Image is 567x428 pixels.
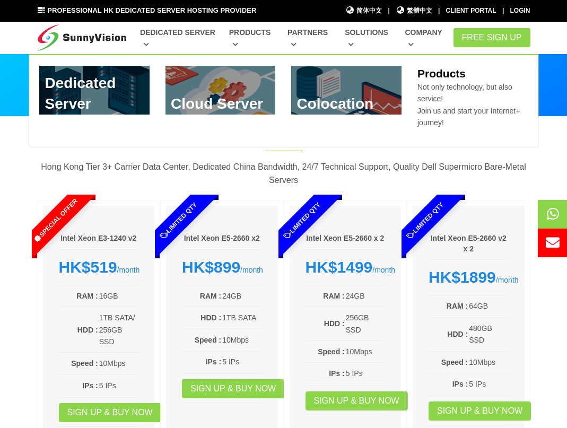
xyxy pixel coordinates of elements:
td: 1TB SATA/ 256GB SSD [99,311,138,348]
strong: HK$899 [182,258,240,276]
span: Professional HK Dedicated Server Hosting Provider [47,6,256,14]
td: 16GB [99,290,138,302]
td: 10Mbps [468,356,508,369]
td: 24GB [345,290,385,302]
td: 10Mbps [222,334,261,346]
span: Limited Qty [257,176,346,265]
b: Speed : [441,358,468,366]
b: HDD : [447,330,468,338]
a: Sign up & Buy Now [306,391,408,410]
span: Not only technology, but also service! Join us and start your Internet+ journey! [417,83,520,127]
a: Login [510,7,530,14]
strong: HK$1899 [429,268,496,286]
b: HDD : [77,326,98,334]
b: Products [417,67,466,80]
b: Speed : [71,359,98,368]
a: Sign up & Buy Now [182,379,284,398]
h6: Intel Xeon E5-2660 v2 x 2 [429,233,509,254]
b: Speed : [318,347,345,356]
span: Limited Qty [381,176,470,265]
a: Company [405,23,447,54]
td: 480GB SSD [468,322,508,347]
td: 10Mbps [99,357,138,370]
div: /month [306,258,386,277]
strong: HK$519 [59,258,117,276]
h6: Intel Xeon E5-2660 x2 [182,233,262,244]
a: Sign up & Buy Now [429,401,531,421]
h6: Intel Xeon E3-1240 v2 [59,233,139,244]
b: IPs : [452,380,468,388]
b: Speed : [195,336,222,344]
b: RAM : [323,292,344,300]
b: HDD : [324,319,345,328]
b: RAM : [200,292,221,300]
div: /month [182,258,262,277]
td: 5 IPs [99,379,138,392]
a: FREE Sign Up [453,28,530,47]
div: /month [59,258,139,277]
td: 5 IPs [468,378,508,390]
a: Products [229,23,275,54]
td: 1TB SATA [222,311,261,324]
strong: HK$1499 [306,258,373,276]
td: 64GB [468,300,508,312]
p: Hong Kong Tier 3+ Carrier Data Center, Dedicated China Bandwidth, 24/7 Technical Support, Quality... [37,160,530,187]
b: IPs : [206,357,222,366]
li: | [388,6,389,16]
a: 繁體中文 [396,6,432,16]
a: Partners [287,23,332,54]
b: IPs : [329,369,345,378]
td: 24GB [222,290,261,302]
a: Sign up & Buy Now [59,403,161,422]
b: RAM : [447,302,468,310]
h6: Intel Xeon E5-2660 x 2 [306,233,386,244]
a: 简体中文 [346,6,382,16]
a: Client Portal [446,7,496,14]
td: 5 IPs [222,355,261,368]
span: Limited Qty [134,176,223,265]
div: /month [429,268,509,287]
td: 10Mbps [345,345,385,358]
b: RAM : [76,292,98,300]
td: 256GB SSD [345,311,385,336]
li: | [502,6,504,16]
div: Dedicated Server [29,54,538,147]
td: 5 IPs [345,367,385,380]
a: Solutions [345,23,392,54]
b: IPs : [82,381,98,390]
li: | [438,6,440,16]
a: Dedicated Server [140,23,216,54]
b: HDD : [200,313,221,322]
span: Special Offer [11,176,100,265]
